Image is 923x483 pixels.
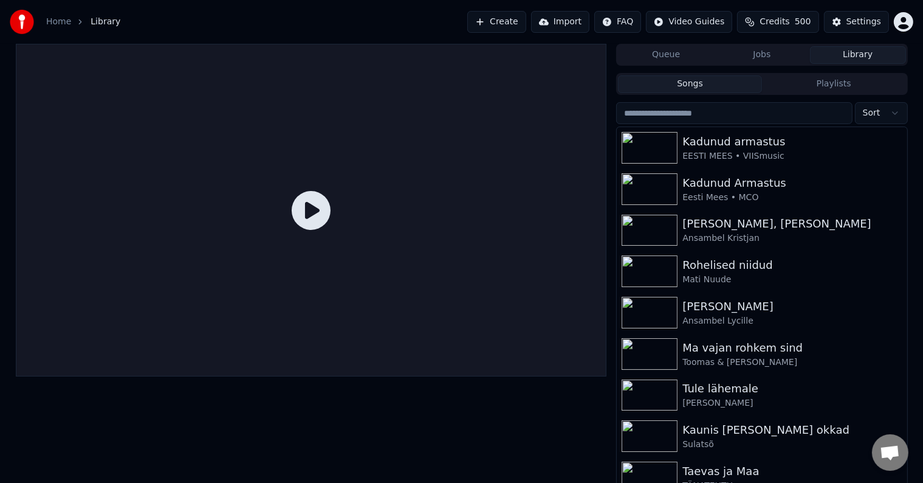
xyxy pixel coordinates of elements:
div: [PERSON_NAME] [682,397,902,409]
button: Settings [824,11,889,33]
div: [PERSON_NAME], [PERSON_NAME] [682,215,902,232]
button: Playlists [762,75,906,93]
div: Ma vajan rohkem sind [682,339,902,356]
span: Library [91,16,120,28]
button: Credits500 [737,11,818,33]
button: Library [810,46,906,64]
div: Ansambel Kristjan [682,232,902,245]
button: Queue [618,46,714,64]
div: Kaunis [PERSON_NAME] okkad [682,422,902,439]
div: Toomas & [PERSON_NAME] [682,356,902,369]
button: Jobs [714,46,810,64]
img: youka [10,10,34,34]
button: Create [467,11,526,33]
div: Ansambel Lycille [682,315,902,327]
button: Songs [618,75,762,93]
button: Video Guides [646,11,732,33]
a: Open chat [872,434,908,471]
button: Import [531,11,589,33]
div: Eesti Mees • MCO [682,192,902,204]
div: Rohelised niidud [682,257,902,274]
a: Home [46,16,71,28]
div: Kadunud armastus [682,133,902,150]
div: [PERSON_NAME] [682,298,902,315]
nav: breadcrumb [46,16,120,28]
div: Taevas ja Maa [682,463,902,480]
span: Sort [863,107,880,119]
div: Mati Nuude [682,274,902,286]
div: EESTI MEES • VIISmusic [682,150,902,162]
div: Kadunud Armastus [682,175,902,192]
div: Tule lähemale [682,380,902,397]
span: 500 [795,16,811,28]
span: Credits [760,16,789,28]
div: Sulatsõ [682,439,902,451]
button: FAQ [594,11,641,33]
div: Settings [846,16,881,28]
